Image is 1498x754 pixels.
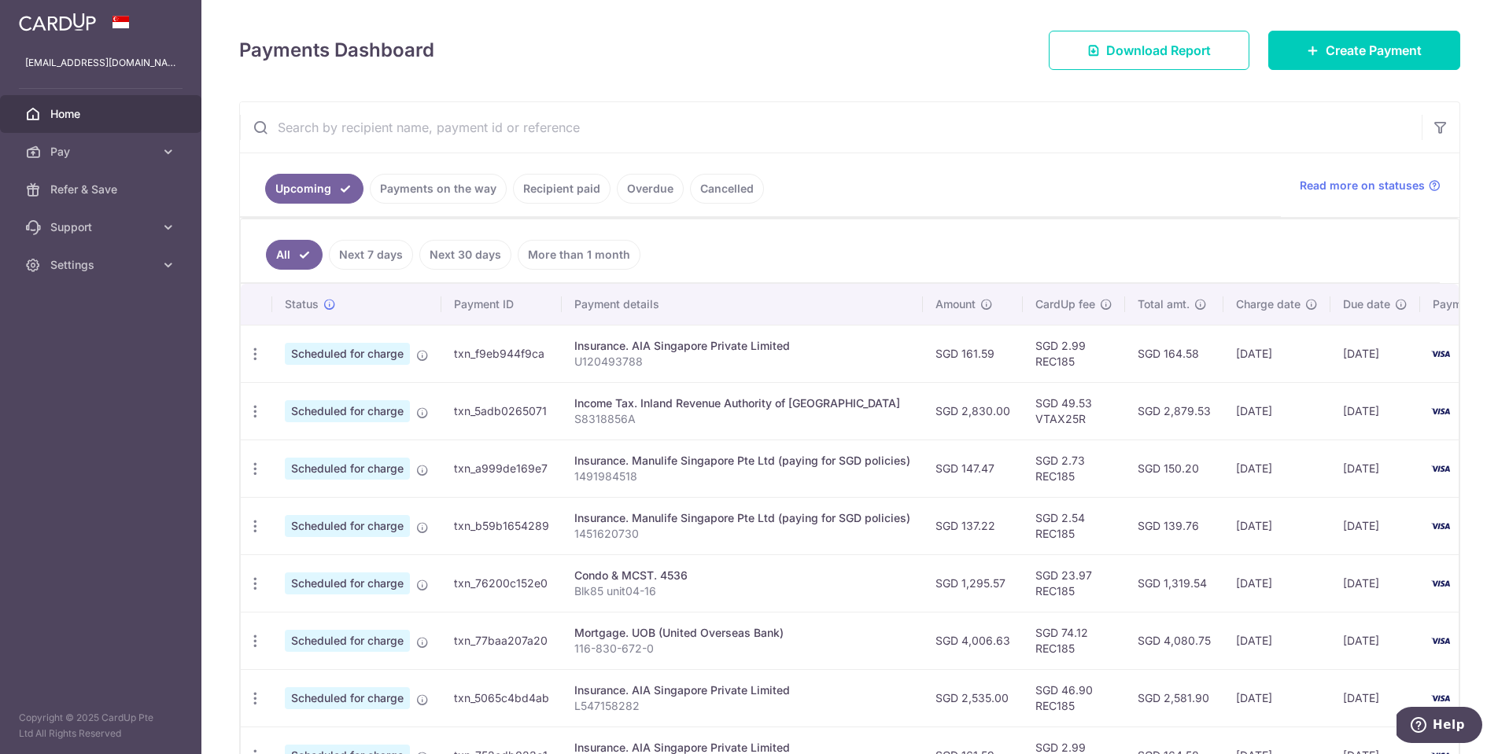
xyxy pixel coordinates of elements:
[239,36,434,64] h4: Payments Dashboard
[370,174,507,204] a: Payments on the way
[441,612,562,669] td: txn_77baa207a20
[285,458,410,480] span: Scheduled for charge
[266,240,323,270] a: All
[1425,631,1456,650] img: Bank Card
[1023,669,1125,726] td: SGD 46.90 REC185
[1223,612,1330,669] td: [DATE]
[562,284,923,325] th: Payment details
[441,440,562,497] td: txn_a999de169e7
[1023,497,1125,554] td: SGD 2.54 REC185
[690,174,764,204] a: Cancelled
[617,174,684,204] a: Overdue
[574,526,910,542] p: 1451620730
[1023,440,1125,497] td: SGD 2.73 REC185
[923,669,1023,726] td: SGD 2,535.00
[1236,296,1301,312] span: Charge date
[1397,707,1482,746] iframe: Opens a widget where you can find more information
[50,257,154,273] span: Settings
[1223,382,1330,440] td: [DATE]
[285,572,410,594] span: Scheduled for charge
[1425,689,1456,708] img: Bank Card
[1035,296,1095,312] span: CardUp fee
[19,13,96,31] img: CardUp
[1223,497,1330,554] td: [DATE]
[1223,669,1330,726] td: [DATE]
[923,554,1023,612] td: SGD 1,295.57
[1330,325,1420,382] td: [DATE]
[285,630,410,652] span: Scheduled for charge
[1023,612,1125,669] td: SGD 74.12 REC185
[574,395,910,411] div: Income Tax. Inland Revenue Authority of [GEOGRAPHIC_DATA]
[1138,296,1190,312] span: Total amt.
[574,625,910,641] div: Mortgage. UOB (United Overseas Bank)
[923,497,1023,554] td: SGD 137.22
[1425,344,1456,363] img: Bank Card
[923,382,1023,440] td: SGD 2,830.00
[441,325,562,382] td: txn_f9eb944f9ca
[1125,440,1223,497] td: SGD 150.20
[1425,459,1456,478] img: Bank Card
[265,174,363,204] a: Upcoming
[923,325,1023,382] td: SGD 161.59
[240,102,1422,153] input: Search by recipient name, payment id or reference
[574,338,910,354] div: Insurance. AIA Singapore Private Limited
[1125,497,1223,554] td: SGD 139.76
[1023,554,1125,612] td: SGD 23.97 REC185
[574,354,910,370] p: U120493788
[441,497,562,554] td: txn_b59b1654289
[441,554,562,612] td: txn_76200c152e0
[1049,31,1249,70] a: Download Report
[1223,554,1330,612] td: [DATE]
[441,284,562,325] th: Payment ID
[923,612,1023,669] td: SGD 4,006.63
[574,453,910,469] div: Insurance. Manulife Singapore Pte Ltd (paying for SGD policies)
[574,469,910,484] p: 1491984518
[1326,41,1422,60] span: Create Payment
[285,687,410,709] span: Scheduled for charge
[1125,612,1223,669] td: SGD 4,080.75
[50,182,154,197] span: Refer & Save
[1023,382,1125,440] td: SGD 49.53 VTAX25R
[1425,517,1456,535] img: Bank Card
[574,411,910,427] p: S8318856A
[419,240,511,270] a: Next 30 days
[50,144,154,160] span: Pay
[1125,325,1223,382] td: SGD 164.58
[1343,296,1390,312] span: Due date
[441,669,562,726] td: txn_5065c4bd4ab
[1268,31,1460,70] a: Create Payment
[285,296,319,312] span: Status
[285,343,410,365] span: Scheduled for charge
[518,240,640,270] a: More than 1 month
[1223,325,1330,382] td: [DATE]
[1300,178,1425,193] span: Read more on statuses
[1106,41,1211,60] span: Download Report
[50,106,154,122] span: Home
[574,682,910,698] div: Insurance. AIA Singapore Private Limited
[923,440,1023,497] td: SGD 147.47
[574,568,910,583] div: Condo & MCST. 4536
[50,219,154,235] span: Support
[1330,669,1420,726] td: [DATE]
[513,174,611,204] a: Recipient paid
[285,515,410,537] span: Scheduled for charge
[329,240,413,270] a: Next 7 days
[574,641,910,657] p: 116-830-672-0
[574,510,910,526] div: Insurance. Manulife Singapore Pte Ltd (paying for SGD policies)
[285,400,410,422] span: Scheduled for charge
[935,296,976,312] span: Amount
[1125,554,1223,612] td: SGD 1,319.54
[1330,382,1420,440] td: [DATE]
[1223,440,1330,497] td: [DATE]
[1330,554,1420,612] td: [DATE]
[574,698,910,714] p: L547158282
[574,583,910,599] p: Blk85 unit04-16
[1125,669,1223,726] td: SGD 2,581.90
[1125,382,1223,440] td: SGD 2,879.53
[441,382,562,440] td: txn_5adb0265071
[1330,497,1420,554] td: [DATE]
[1300,178,1441,193] a: Read more on statuses
[1330,440,1420,497] td: [DATE]
[1023,325,1125,382] td: SGD 2.99 REC185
